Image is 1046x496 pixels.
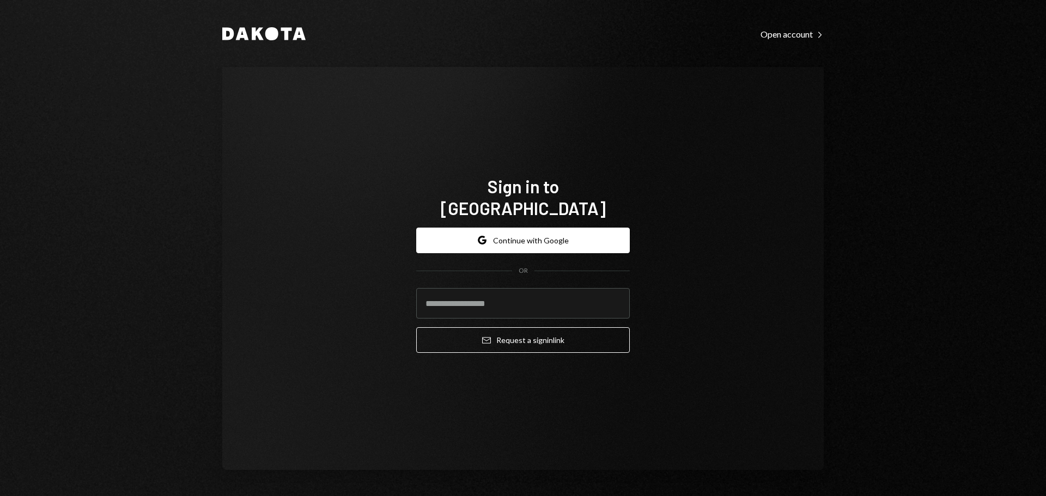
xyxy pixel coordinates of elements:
div: OR [519,266,528,275]
div: Open account [761,29,824,40]
button: Continue with Google [416,228,630,253]
h1: Sign in to [GEOGRAPHIC_DATA] [416,175,630,219]
a: Open account [761,28,824,40]
button: Request a signinlink [416,327,630,353]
